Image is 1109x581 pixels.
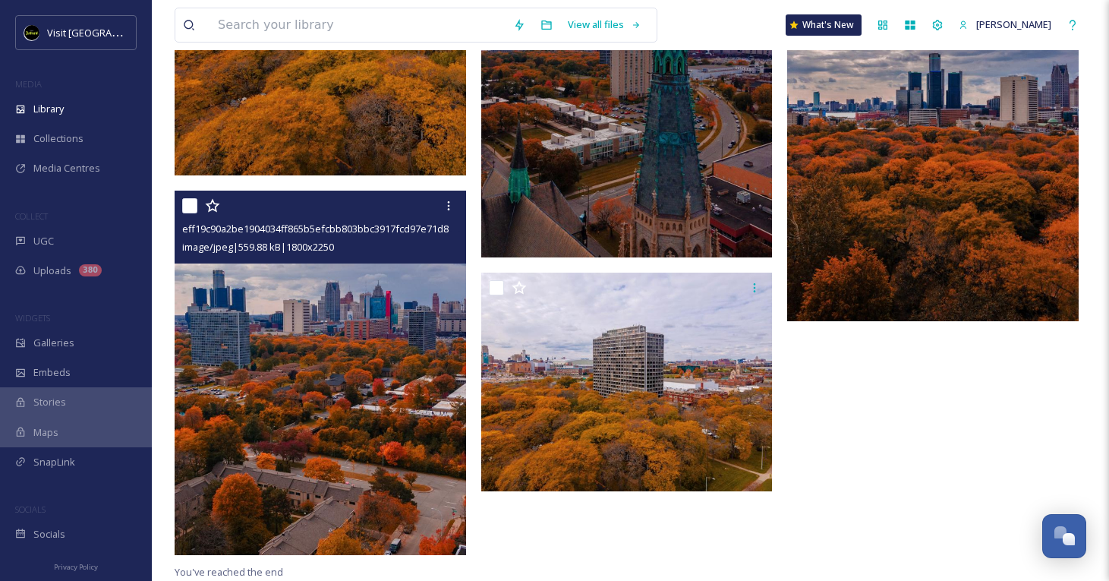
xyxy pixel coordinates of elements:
[79,264,102,276] div: 380
[15,210,48,222] span: COLLECT
[976,17,1051,31] span: [PERSON_NAME]
[481,273,773,491] img: f2d5b16e3c4705cbcc416bcacd5db9e6950df602fc5d4ee8a49d766a3abdf292.jpg
[33,527,65,542] span: Socials
[15,504,46,515] span: SOCIALS
[24,25,39,40] img: VISIT%20DETROIT%20LOGO%20-%20BLACK%20BACKGROUND.png
[33,234,54,248] span: UGC
[175,191,466,555] img: eff19c90a2be1904034ff865b5efcbb803bbc3917fcd97e71d873855514c5207.jpg
[786,14,862,36] a: What's New
[54,562,98,572] span: Privacy Policy
[175,565,283,579] span: You've reached the end
[33,161,100,175] span: Media Centres
[33,131,83,146] span: Collections
[47,25,165,39] span: Visit [GEOGRAPHIC_DATA]
[1042,514,1086,558] button: Open Chat
[33,395,66,409] span: Stories
[210,8,506,42] input: Search your library
[33,365,71,380] span: Embeds
[182,240,334,254] span: image/jpeg | 559.88 kB | 1800 x 2250
[54,557,98,575] a: Privacy Policy
[33,455,75,469] span: SnapLink
[33,336,74,350] span: Galleries
[951,10,1059,39] a: [PERSON_NAME]
[33,425,58,440] span: Maps
[15,312,50,324] span: WIDGETS
[15,78,42,90] span: MEDIA
[182,221,533,235] span: eff19c90a2be1904034ff865b5efcbb803bbc3917fcd97e71d873855514c5207.jpg
[33,102,64,116] span: Library
[560,10,649,39] a: View all files
[33,264,71,278] span: Uploads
